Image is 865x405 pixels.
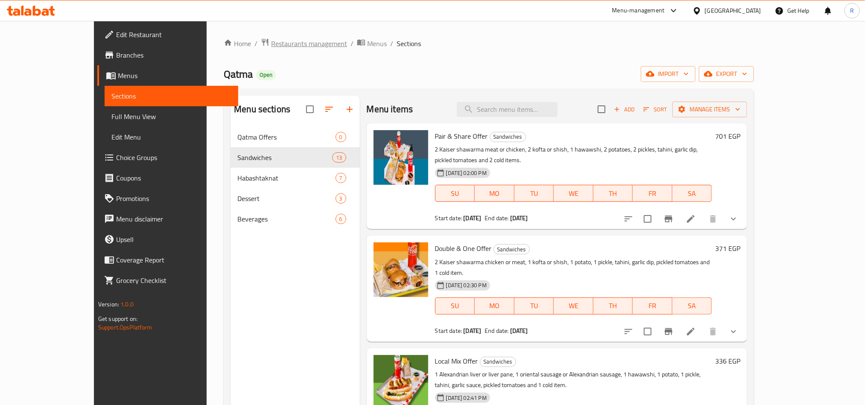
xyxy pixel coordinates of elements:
[672,102,747,117] button: Manage items
[336,173,346,183] div: items
[336,174,346,182] span: 7
[254,38,257,49] li: /
[336,132,346,142] div: items
[97,147,238,168] a: Choice Groups
[336,193,346,204] div: items
[554,297,593,315] button: WE
[237,132,335,142] span: Qatma Offers
[480,357,516,367] span: Sandwiches
[116,29,231,40] span: Edit Restaurant
[514,297,554,315] button: TU
[256,70,276,80] div: Open
[237,173,335,183] span: Habashtaknat
[111,91,231,101] span: Sections
[97,188,238,209] a: Promotions
[390,38,393,49] li: /
[490,132,526,142] div: Sandwiches
[435,144,712,166] p: 2 Kaiser shawarma meat or chicken, 2 kofta or shish, 1 hawawshi, 2 potatoes, 2 pickles, tahini, g...
[679,104,740,115] span: Manage items
[475,185,514,202] button: MO
[116,275,231,286] span: Grocery Checklist
[686,326,696,337] a: Edit menu item
[237,214,335,224] span: Beverages
[234,103,290,116] h2: Menu sections
[705,6,761,15] div: [GEOGRAPHIC_DATA]
[120,299,134,310] span: 1.0.0
[367,38,387,49] span: Menus
[633,297,672,315] button: FR
[850,6,854,15] span: R
[97,45,238,65] a: Branches
[97,168,238,188] a: Coupons
[97,65,238,86] a: Menus
[98,299,119,310] span: Version:
[715,242,740,254] h6: 371 EGP
[633,185,672,202] button: FR
[639,210,657,228] span: Select to update
[224,64,253,84] span: Qatma
[336,214,346,224] div: items
[97,270,238,291] a: Grocery Checklist
[676,300,709,312] span: SA
[554,185,593,202] button: WE
[557,300,590,312] span: WE
[116,152,231,163] span: Choice Groups
[231,188,359,209] div: Dessert3
[494,244,530,254] div: Sandwiches
[231,209,359,229] div: Beverages6
[510,213,528,224] b: [DATE]
[703,209,723,229] button: delete
[301,100,319,118] span: Select all sections
[435,257,712,278] p: 2 Kaiser shawarma chicken or meat, 1 kofta or shish, 1 potato, 1 pickle, tahini, garlic dip, pick...
[105,127,238,147] a: Edit Menu
[443,169,490,177] span: [DATE] 02:00 PM
[439,300,471,312] span: SU
[676,187,709,200] span: SA
[231,123,359,233] nav: Menu sections
[97,229,238,250] a: Upsell
[612,6,665,16] div: Menu-management
[105,106,238,127] a: Full Menu View
[336,133,346,141] span: 0
[597,300,630,312] span: TH
[593,185,633,202] button: TH
[464,213,482,224] b: [DATE]
[435,130,488,143] span: Pair & Share Offer
[435,213,462,224] span: Start date:
[636,300,669,312] span: FR
[435,297,475,315] button: SU
[261,38,347,49] a: Restaurants management
[618,321,639,342] button: sort-choices
[224,38,754,49] nav: breadcrumb
[464,325,482,336] b: [DATE]
[490,132,526,142] span: Sandwiches
[374,130,428,185] img: Pair & Share Offer
[636,187,669,200] span: FR
[97,209,238,229] a: Menu disclaimer
[457,102,558,117] input: search
[237,152,332,163] span: Sandwiches
[435,242,492,255] span: Double & One Offer
[105,86,238,106] a: Sections
[715,130,740,142] h6: 701 EGP
[514,185,554,202] button: TU
[435,325,462,336] span: Start date:
[111,111,231,122] span: Full Menu View
[116,173,231,183] span: Coupons
[118,70,231,81] span: Menus
[351,38,354,49] li: /
[98,322,152,333] a: Support.OpsPlatform
[478,187,511,200] span: MO
[518,300,551,312] span: TU
[639,323,657,341] span: Select to update
[116,50,231,60] span: Branches
[443,394,490,402] span: [DATE] 02:41 PM
[703,321,723,342] button: delete
[116,214,231,224] span: Menu disclaimer
[728,214,739,224] svg: Show Choices
[443,281,490,289] span: [DATE] 02:30 PM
